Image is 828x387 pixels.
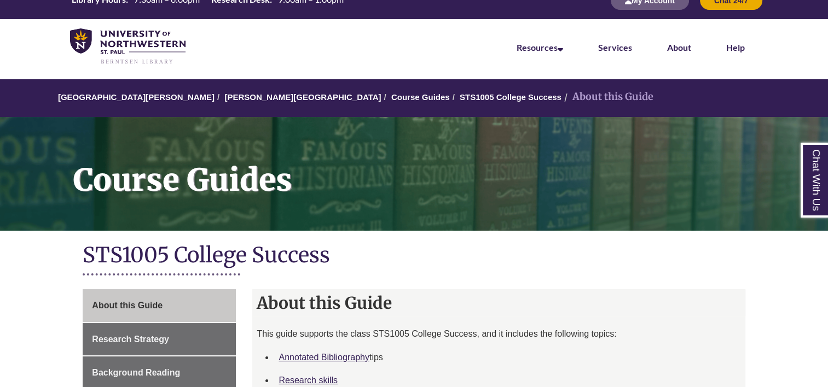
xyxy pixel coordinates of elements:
li: About this Guide [561,89,653,105]
p: This guide supports the class STS1005 College Success, and it includes the following topics: [257,327,740,341]
a: Annotated Bibliography [279,353,369,362]
a: [PERSON_NAME][GEOGRAPHIC_DATA] [224,92,381,102]
a: [GEOGRAPHIC_DATA][PERSON_NAME] [58,92,215,102]
a: Services [598,42,632,52]
a: Help [726,42,745,52]
a: Research Strategy [83,323,236,356]
li: tips [274,346,740,369]
h2: About this Guide [252,289,745,316]
a: About [667,42,691,52]
a: About this Guide [83,289,236,322]
h1: Course Guides [61,117,828,216]
img: UNWSP Library Logo [70,28,186,65]
h1: STS1005 College Success [83,242,745,271]
a: Course Guides [391,92,450,102]
span: Background Reading [92,368,180,377]
span: About this Guide [92,301,163,310]
a: Resources [517,42,563,52]
a: Research skills [279,376,338,385]
span: Research Strategy [92,335,169,344]
a: STS1005 College Success [460,92,561,102]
